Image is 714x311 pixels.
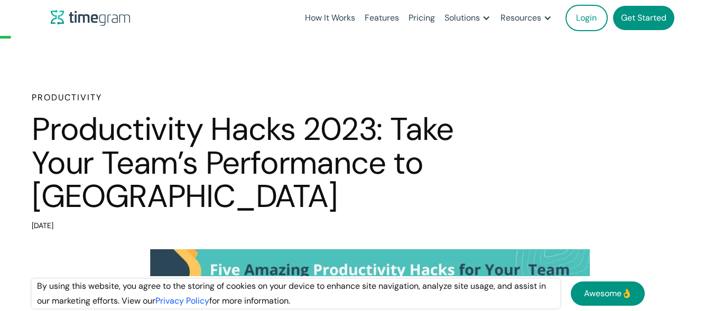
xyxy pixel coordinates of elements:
[571,281,645,306] a: Awesome👌
[32,279,560,308] div: By using this website, you agree to the storing of cookies on your device to enhance site navigat...
[32,219,476,233] div: [DATE]
[32,112,476,213] h1: Productivity Hacks 2023: Take Your Team’s Performance to [GEOGRAPHIC_DATA]
[155,295,209,306] a: Privacy Policy
[500,11,541,25] div: Resources
[613,6,674,30] a: Get Started
[660,243,709,293] iframe: Tidio Chat
[32,91,476,104] h6: Productivity
[444,11,480,25] div: Solutions
[565,5,608,31] a: Login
